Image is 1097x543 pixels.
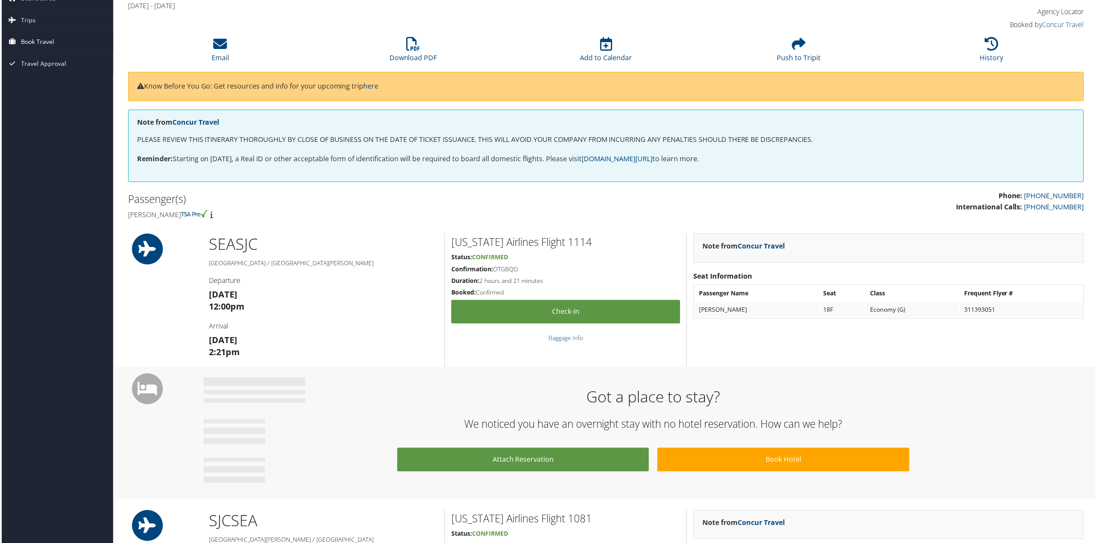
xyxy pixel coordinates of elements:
a: Concur Travel [738,242,785,252]
strong: [DATE] [208,335,236,347]
strong: Confirmation: [451,266,493,274]
th: Passenger Name [695,287,819,302]
h5: Confirmed [451,289,680,298]
a: Download PDF [389,42,437,63]
h2: [US_STATE] Airlines Flight 1114 [451,236,680,250]
h4: Arrival [208,322,438,332]
strong: 2:21pm [208,347,239,359]
td: [PERSON_NAME] [695,303,819,319]
strong: Status: [451,254,472,262]
th: Frequent Flyer # [961,287,1084,302]
h4: Departure [208,276,438,286]
strong: Phone: [1000,192,1024,201]
th: Class [867,287,960,302]
p: Know Before You Go: Get resources and info for your upcoming trip [136,81,1076,92]
a: Book Hotel [658,449,910,473]
span: Travel Approval [19,53,64,75]
span: Trips [19,9,34,31]
p: PLEASE REVIEW THIS ITINERARY THOROUGHLY BY CLOSE OF BUSINESS ON THE DATE OF TICKET ISSUANCE. THIS... [136,135,1076,146]
th: Seat [820,287,866,302]
strong: [DATE] [208,290,236,301]
a: Concur Travel [171,118,218,127]
h4: Booked by [855,20,1085,30]
h2: Passenger(s) [127,193,600,207]
a: [PHONE_NUMBER] [1026,192,1085,201]
a: here [363,82,378,91]
span: Confirmed [472,254,508,262]
strong: Status: [451,531,472,539]
td: 311393051 [961,303,1084,319]
a: Add to Calendar [580,42,632,63]
strong: Seat Information [694,272,753,282]
a: [PHONE_NUMBER] [1026,203,1085,212]
span: Book Travel [19,31,52,53]
a: Concur Travel [1044,20,1085,30]
td: 18F [820,303,866,319]
a: Check-in [451,301,680,325]
a: Concur Travel [738,519,785,529]
p: Starting on [DATE], a Real ID or other acceptable form of identification will be required to boar... [136,154,1076,166]
strong: Note from [703,519,785,529]
img: tsa-precheck.png [180,211,208,218]
h1: SJC SEA [208,512,438,533]
a: Baggage Info [548,335,583,343]
strong: Duration: [451,277,479,285]
strong: Note from [136,118,218,127]
strong: International Calls: [957,203,1024,212]
a: Attach Reservation [397,449,649,473]
h4: [PERSON_NAME] [127,211,600,220]
strong: 12:00pm [208,302,243,313]
h4: [DATE] - [DATE] [127,1,843,10]
span: Confirmed [472,531,508,539]
h5: OTGBQD [451,266,680,274]
a: Push to Tripit [778,42,821,63]
strong: Booked: [451,289,475,298]
a: [DOMAIN_NAME][URL] [582,155,653,164]
strong: Note from [703,242,785,252]
a: History [981,42,1005,63]
a: Email [211,42,228,63]
td: Economy (G) [867,303,960,319]
h5: 2 hours and 21 minutes [451,277,680,286]
h5: [GEOGRAPHIC_DATA] / [GEOGRAPHIC_DATA][PERSON_NAME] [208,260,438,268]
h1: SEA SJC [208,234,438,256]
strong: Reminder: [136,155,172,164]
h2: [US_STATE] Airlines Flight 1081 [451,513,680,528]
h4: Agency Locator [855,7,1085,16]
